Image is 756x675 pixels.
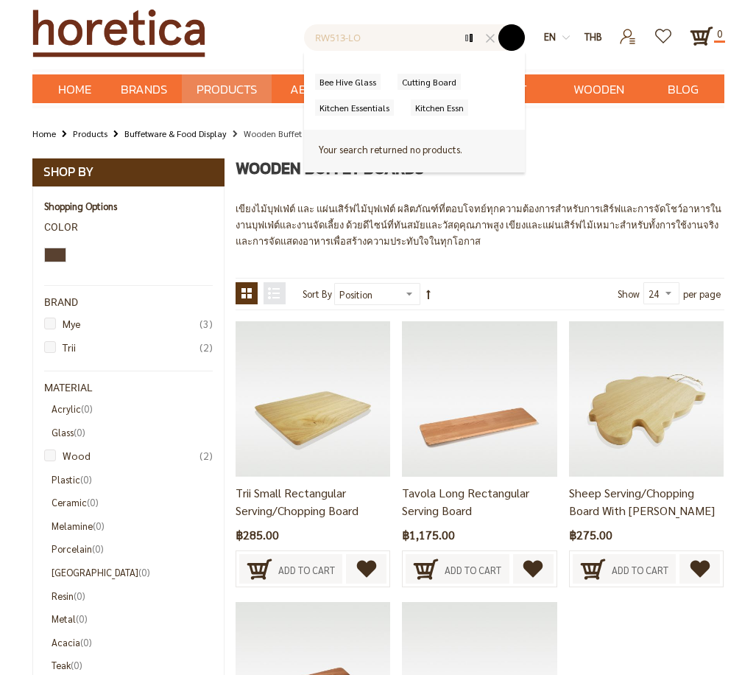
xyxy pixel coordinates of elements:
[44,382,213,394] div: Material
[236,321,391,477] img: Trii Small Rectangular Serving/Chopping Board
[44,198,117,214] strong: Shopping Options
[304,130,525,172] div: Your search returned no products.
[569,391,724,404] a: cutting board, chopping board, wood cutting boards, wooden chopping boards, cheese cutting board,...
[545,74,652,103] a: Wooden Crate
[32,125,56,141] a: Home
[73,125,107,141] a: Products
[612,554,668,587] span: Add to Cart
[52,339,213,355] a: Trii
[236,200,724,248] div: เขียงไม้บุฟเฟ่ต์ และ แผ่นเสิร์ฟไม้บุฟเฟ่ต์ ผลิตภัณฑ์ที่ตอบโจทย์ทุกความต้องการสำหรับการเสิร์ฟและกา...
[199,315,213,332] span: 3
[106,74,182,103] a: Brands
[74,590,85,602] span: 0
[52,564,213,581] li: [GEOGRAPHIC_DATA]
[52,447,213,464] a: Wood
[76,612,88,625] span: 0
[560,74,637,135] span: Wooden Crate
[236,485,358,518] a: Trii Small Rectangular Serving/Chopping Board
[74,426,85,438] span: 0
[52,588,213,604] li: Resin
[52,424,213,441] li: Glass
[80,473,92,486] span: 0
[124,125,227,141] a: Buffetware & Food Display
[199,447,213,464] span: 2
[646,24,682,37] a: Wishlist
[569,525,612,545] span: ฿275.00
[304,24,525,51] input: Enter Keyword or Item
[402,525,455,545] span: ฿1,175.00
[92,542,104,555] span: 0
[690,24,713,48] a: 0
[52,315,213,332] a: Mye
[653,74,713,103] a: Blog
[498,24,525,51] button: Search
[239,554,342,584] button: Add to Cart
[236,282,258,304] strong: Grid
[406,554,509,584] button: Add to Cart
[81,402,93,415] span: 0
[544,30,556,43] span: en
[52,401,213,417] li: Acrylic
[679,554,720,584] a: Add to Wish List
[618,287,640,300] span: Show
[398,74,461,90] a: cutting board
[584,30,602,43] span: THB
[58,80,91,99] span: Home
[562,34,570,41] img: dropdown-icon.svg
[668,74,699,105] span: Blog
[303,282,332,306] label: Sort By
[278,554,335,587] span: Add to Cart
[315,99,394,116] a: kitchen essentials
[315,74,381,90] a: Bee hive glass
[52,611,213,627] li: Metal
[610,24,646,37] a: Login
[197,74,257,105] span: Products
[52,518,213,534] li: Melamine
[43,162,93,183] strong: Shop By
[80,636,92,648] span: 0
[513,554,554,584] a: Add to Wish List
[573,554,676,584] button: Add to Cart
[683,282,721,306] span: per page
[182,74,272,103] a: Products
[402,485,529,518] a: Tavola Long Rectangular Serving Board
[286,74,336,135] span: About Us
[346,554,386,584] a: Add to Wish List
[199,339,213,355] span: 2
[121,74,167,105] span: Brands
[52,472,213,488] li: Plastic
[52,541,213,557] li: Porcelain
[411,99,468,116] a: kitchen essn
[236,525,279,545] span: ฿285.00
[32,9,205,57] img: Horetica.com
[52,634,213,651] li: Acacia
[402,391,557,404] a: Tavola Long Rectangular Serving Board
[445,554,501,587] span: Add to Cart
[569,321,724,477] img: cutting board, chopping board, wood cutting boards, wooden chopping boards, cheese cutting board,...
[569,485,715,518] a: Sheep Serving/Chopping Board With [PERSON_NAME]
[71,659,82,671] span: 0
[87,496,99,508] span: 0
[714,25,725,43] span: 0
[485,33,495,43] div: Clear Field
[272,74,351,103] a: About Us
[236,156,424,181] span: Wooden Buffet Boards
[52,657,213,674] li: Teak
[138,566,150,578] span: 0
[402,321,557,477] img: Tavola Long Rectangular Serving Board
[236,391,391,404] a: Trii Small Rectangular Serving/Chopping Board
[44,297,213,308] div: Brand
[44,222,213,233] div: Color
[52,494,213,511] li: Ceramic
[244,127,331,139] strong: Wooden Buffet Boards
[43,74,106,103] a: Home
[93,520,105,532] span: 0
